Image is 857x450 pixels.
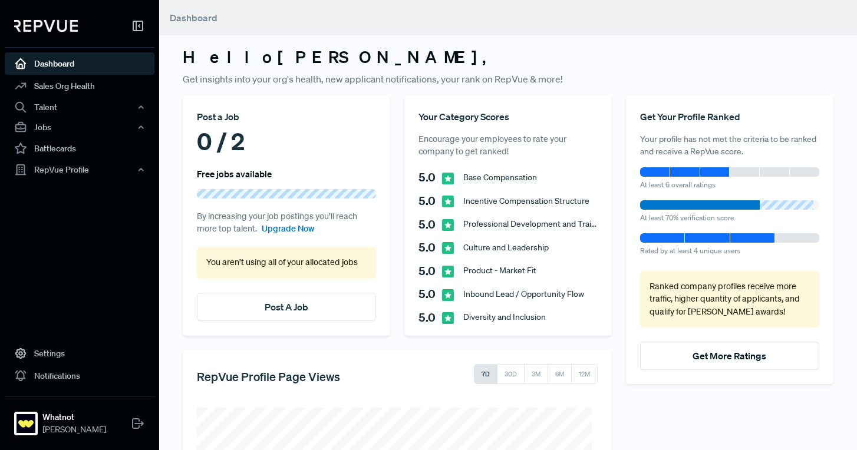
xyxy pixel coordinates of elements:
[5,396,154,441] a: WhatnotWhatnot[PERSON_NAME]
[197,369,340,383] h5: RepVue Profile Page Views
[5,160,154,180] button: RepVue Profile
[548,364,572,384] button: 6M
[42,423,106,436] span: [PERSON_NAME]
[571,364,598,384] button: 12M
[5,97,154,117] button: Talent
[418,192,442,210] span: 5.0
[463,171,537,184] span: Base Compensation
[262,223,314,236] a: Upgrade Now
[265,301,308,313] a: Post A Job
[197,293,376,321] button: Post A Job
[197,110,376,124] div: Post a Job
[5,75,154,97] a: Sales Org Health
[183,47,833,67] h3: Hello [PERSON_NAME] ,
[5,137,154,160] a: Battlecards
[14,20,78,32] img: RepVue
[5,117,154,137] button: Jobs
[474,364,497,384] button: 7D
[418,216,442,233] span: 5.0
[640,342,819,370] button: Get More Ratings
[42,411,106,423] strong: Whatnot
[5,365,154,387] a: Notifications
[418,285,442,303] span: 5.0
[463,288,584,300] span: Inbound Lead / Opportunity Flow
[17,414,35,433] img: Whatnot
[183,72,833,86] p: Get insights into your org's health, new applicant notifications, your rank on RepVue & more!
[418,110,598,124] div: Your Category Scores
[640,110,819,124] div: Get Your Profile Ranked
[418,168,442,186] span: 5.0
[650,280,810,319] p: Ranked company profiles receive more traffic, higher quantity of applicants, and qualify for [PER...
[206,256,367,269] p: You aren’t using all of your allocated jobs
[418,309,442,326] span: 5.0
[463,218,598,230] span: Professional Development and Training
[197,168,272,179] h6: Free jobs available
[463,264,536,277] span: Product - Market Fit
[197,210,376,236] p: By increasing your job postings you’ll reach more top talent.
[463,195,589,207] span: Incentive Compensation Structure
[640,180,716,190] span: At least 6 overall ratings
[418,239,442,256] span: 5.0
[463,311,546,323] span: Diversity and Inclusion
[524,364,548,384] button: 3M
[463,241,549,254] span: Culture and Leadership
[640,246,740,256] span: Rated by at least 4 unique users
[170,12,217,24] span: Dashboard
[418,133,598,158] p: Encourage your employees to rate your company to get ranked!
[497,364,525,384] button: 30D
[5,52,154,75] a: Dashboard
[418,262,442,280] span: 5.0
[640,133,819,158] p: Your profile has not met the criteria to be ranked and receive a RepVue score.
[640,213,734,223] span: At least 70% verification score
[5,342,154,365] a: Settings
[197,124,376,159] div: 0 / 2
